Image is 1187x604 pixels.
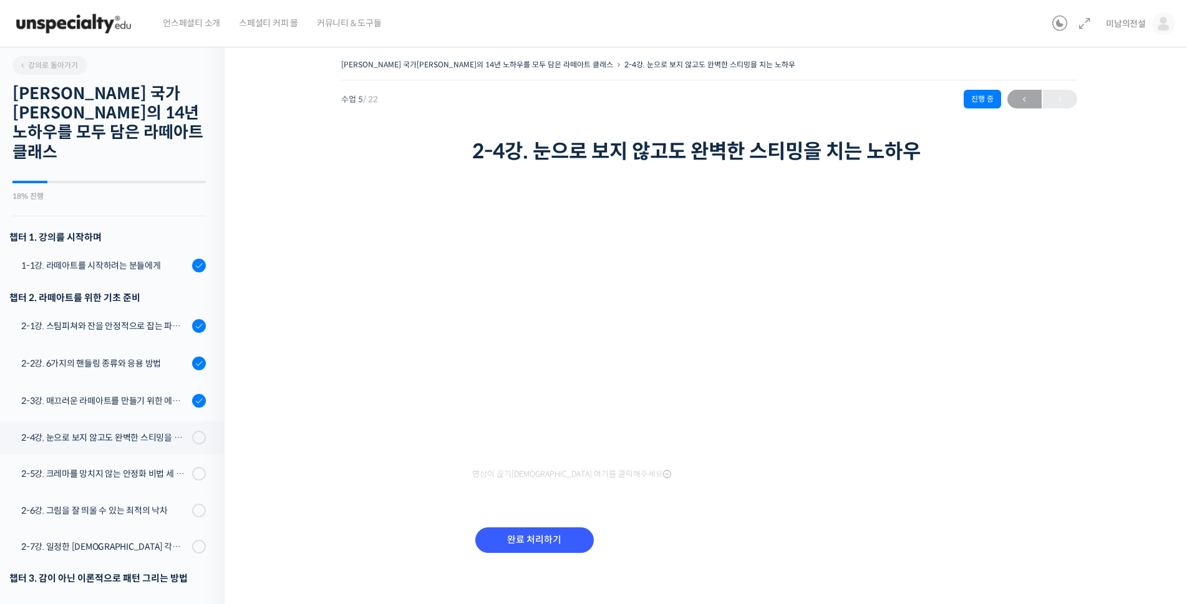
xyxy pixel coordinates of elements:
[964,90,1001,108] div: 진행 중
[12,56,87,75] a: 강의로 돌아가기
[1106,18,1146,29] span: 미남의전설
[475,527,594,553] input: 완료 처리하기
[21,394,188,408] div: 2-3강. 매끄러운 라떼아트를 만들기 위한 에스프레소 추출 방법
[21,467,188,481] div: 2-5강. 크레마를 망치지 않는 안정화 비법 세 가지
[624,60,795,69] a: 2-4강. 눈으로 보지 않고도 완벽한 스티밍을 치는 노하우
[9,229,206,246] h3: 챕터 1. 강의를 시작하며
[21,431,188,444] div: 2-4강. 눈으로 보지 않고도 완벽한 스티밍을 치는 노하우
[363,94,378,105] span: / 22
[12,193,206,200] div: 18% 진행
[21,259,188,272] div: 1-1강. 라떼아트를 시작하려는 분들에게
[1007,91,1042,108] span: ←
[19,60,78,70] span: 강의로 돌아가기
[472,140,946,163] h1: 2-4강. 눈으로 보지 않고도 완벽한 스티밍을 치는 노하우
[21,504,188,517] div: 2-6강. 그림을 잘 띄울 수 있는 최적의 낙차
[341,60,613,69] a: [PERSON_NAME] 국가[PERSON_NAME]의 14년 노하우를 모두 담은 라떼아트 클래스
[472,469,671,479] span: 영상이 끊기[DEMOGRAPHIC_DATA] 여기를 클릭해주세요
[21,357,188,370] div: 2-2강. 6가지의 핸들링 종류와 응용 방법
[21,319,188,333] div: 2-1강. 스팀피쳐와 잔을 안정적으로 잡는 파지법 공식
[1007,90,1042,108] a: ←이전
[12,84,206,162] h2: [PERSON_NAME] 국가[PERSON_NAME]의 14년 노하우를 모두 담은 라떼아트 클래스
[341,95,378,103] span: 수업 5
[21,540,188,554] div: 2-7강. 일정한 [DEMOGRAPHIC_DATA] 각도를 완성하는 방법
[9,289,206,306] div: 챕터 2. 라떼아트를 위한 기초 준비
[9,570,206,587] div: 챕터 3. 감이 아닌 이론적으로 패턴 그리는 방법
